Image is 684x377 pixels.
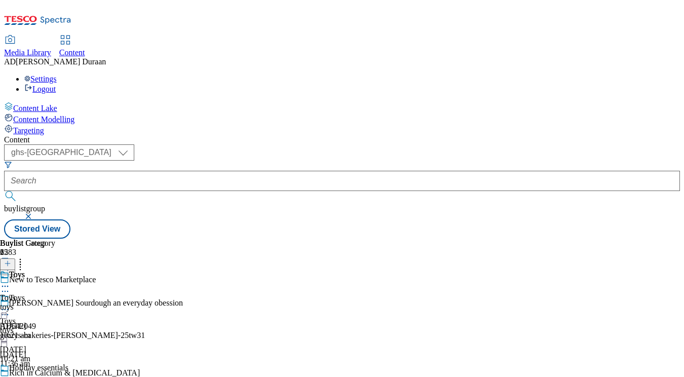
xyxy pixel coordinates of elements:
a: Settings [24,74,57,83]
span: Content Modelling [13,115,74,124]
span: buylistgroup [4,204,45,213]
div: Content [4,135,680,144]
a: Content [59,36,85,57]
a: Targeting [4,124,680,135]
svg: Search Filters [4,161,12,169]
a: Media Library [4,36,51,57]
input: Search [4,171,680,191]
a: Logout [24,85,56,93]
button: Stored View [4,219,70,239]
span: Content [59,48,85,57]
span: AD [4,57,16,66]
a: Content Modelling [4,113,680,124]
span: Targeting [13,126,44,135]
a: Content Lake [4,102,680,113]
div: [PERSON_NAME] Sourdough an everyday obession [9,298,183,308]
span: Content Lake [13,104,57,112]
div: Holiday essentials [9,363,68,372]
div: Toys [9,270,25,279]
span: Media Library [4,48,51,57]
span: [PERSON_NAME] Duraan [16,57,106,66]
